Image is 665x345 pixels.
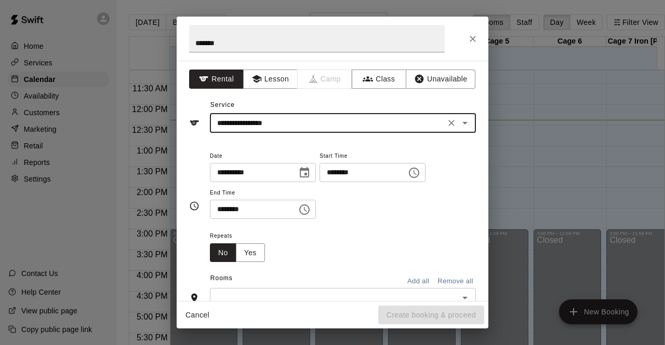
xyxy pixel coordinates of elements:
button: Yes [236,243,265,263]
span: Camps can only be created in the Services page [298,70,352,89]
svg: Service [189,118,199,128]
span: Service [210,101,235,108]
svg: Timing [189,201,199,211]
svg: Rooms [189,293,199,303]
button: No [210,243,236,263]
span: Date [210,149,316,163]
button: Choose time, selected time is 12:00 PM [404,162,424,183]
span: Repeats [210,229,273,243]
button: Open [458,116,472,130]
button: Unavailable [406,70,475,89]
div: outlined button group [210,243,265,263]
button: Class [352,70,406,89]
button: Choose time, selected time is 12:30 PM [294,199,315,220]
button: Open [458,291,472,305]
span: End Time [210,186,316,200]
span: Rooms [210,274,233,282]
button: Cancel [181,306,214,325]
button: Lesson [243,70,298,89]
button: Clear [444,116,459,130]
button: Close [463,30,482,48]
button: Rental [189,70,244,89]
button: Add all [402,273,435,289]
span: Start Time [320,149,425,163]
button: Remove all [435,273,476,289]
button: Choose date, selected date is Sep 13, 2025 [294,162,315,183]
